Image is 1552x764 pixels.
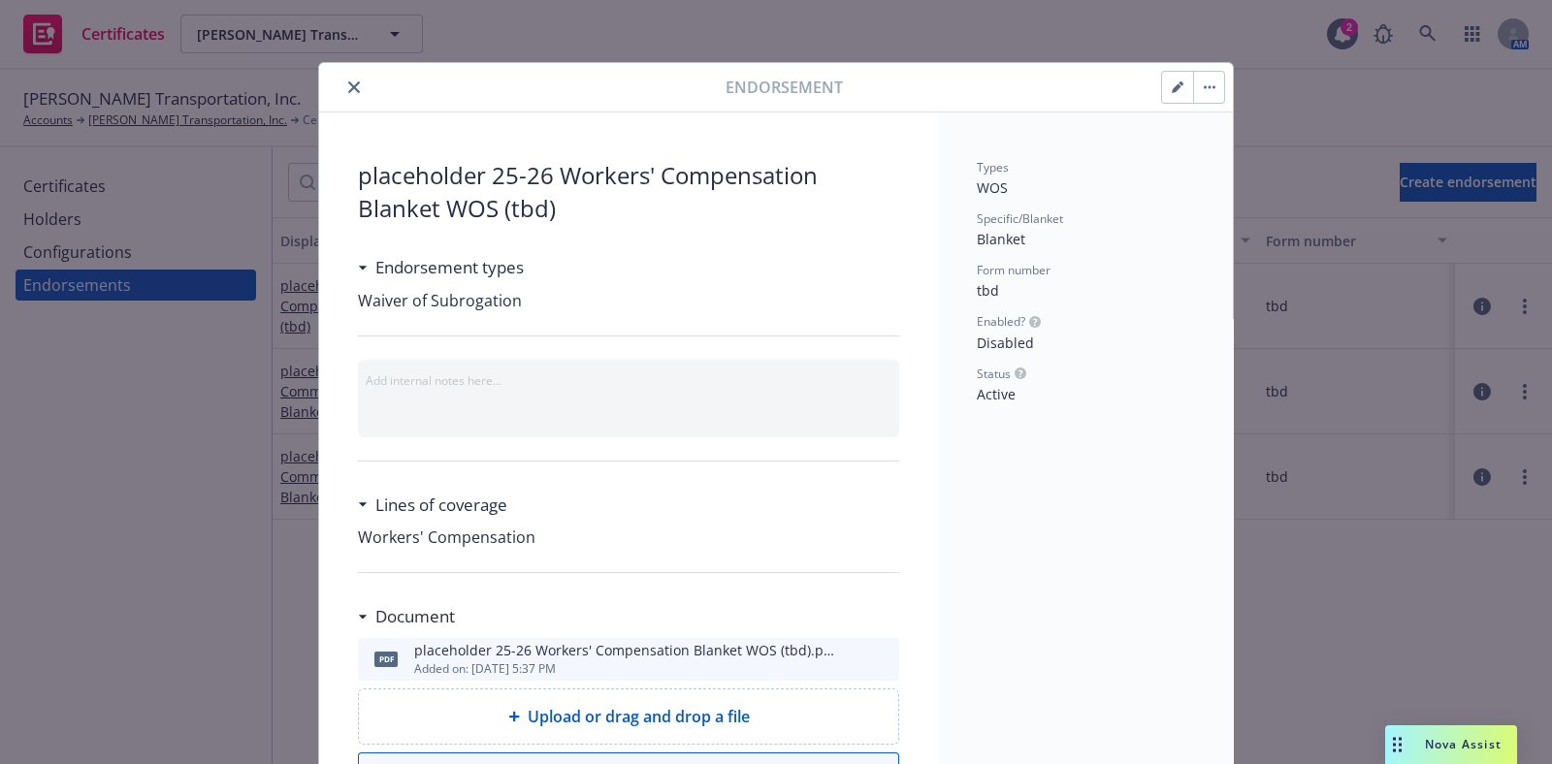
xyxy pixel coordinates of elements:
[977,366,1011,382] span: Status
[414,660,835,677] div: Added on: [DATE] 5:37 PM
[726,76,843,99] span: Endorsement
[977,210,1063,227] span: Specific/Blanket
[358,604,455,629] div: Document
[358,688,899,745] div: Upload or drag and drop a file
[977,159,1009,175] span: Types
[375,255,524,280] h3: Endorsement types
[358,255,524,280] div: Endorsement types
[358,525,899,549] span: Workers' Compensation
[375,604,455,629] h3: Document
[977,334,1034,352] span: Disabled
[358,159,899,224] span: placeholder 25-26 Workers' Compensation Blanket WOS (tbd)
[374,652,398,666] span: pdf
[358,290,522,311] span: Waiver of Subrogation
[977,313,1025,330] span: Enabled?
[977,230,1025,248] span: Blanket
[874,648,891,671] button: preview file
[977,281,999,300] span: tbd
[358,493,507,518] div: Lines of coverage
[366,372,501,389] span: Add internal notes here...
[1425,736,1502,752] span: Nova Assist
[528,705,750,728] span: Upload or drag and drop a file
[977,178,1008,197] span: WOS
[342,76,366,99] button: close
[843,648,858,671] button: download file
[977,262,1051,278] span: Form number
[1385,725,1517,764] button: Nova Assist
[375,493,507,518] h3: Lines of coverage
[1385,725,1409,764] div: Drag to move
[414,640,835,660] div: placeholder 25-26 Workers' Compensation Blanket WOS (tbd).pdf
[977,385,1016,403] span: Active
